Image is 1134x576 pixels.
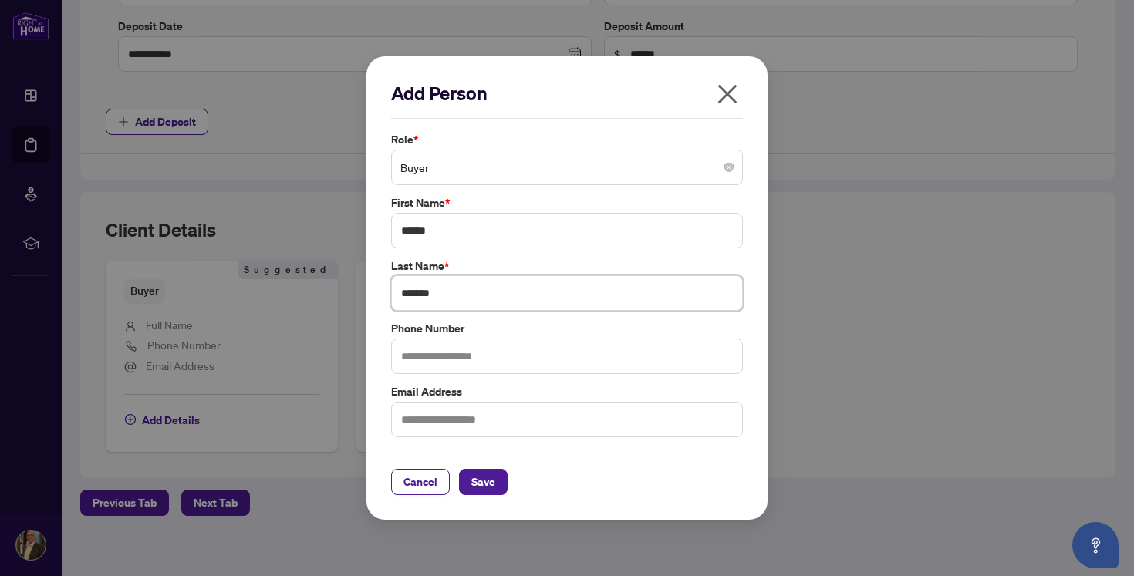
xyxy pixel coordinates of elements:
[391,383,743,400] label: Email Address
[391,81,743,106] h2: Add Person
[391,469,450,495] button: Cancel
[715,82,740,106] span: close
[724,163,734,172] span: close-circle
[391,131,743,148] label: Role
[403,470,437,494] span: Cancel
[459,469,508,495] button: Save
[1072,522,1119,568] button: Open asap
[471,470,495,494] span: Save
[391,320,743,337] label: Phone Number
[400,153,734,182] span: Buyer
[391,258,743,275] label: Last Name
[391,194,743,211] label: First Name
